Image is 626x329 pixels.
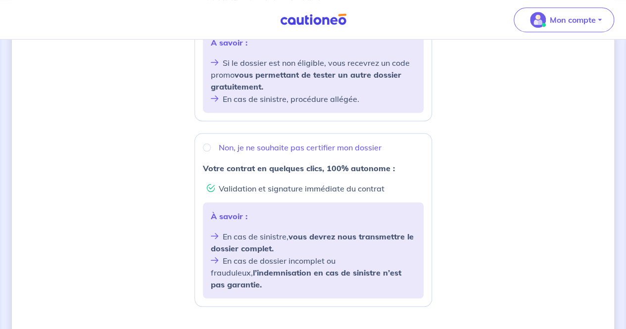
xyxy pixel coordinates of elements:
[530,12,546,28] img: illu_account_valid_menu.svg
[211,211,247,221] strong: À savoir :
[276,13,350,26] img: Cautioneo
[211,93,416,105] li: En cas de sinistre, procédure allégée.
[211,70,401,92] strong: vous permettant de tester un autre dossier gratuitement.
[211,232,414,253] strong: vous devrez nous transmettre le dossier complet.
[219,141,382,153] p: Non, je ne souhaite pas certifier mon dossier
[207,182,424,194] li: Validation et signature immédiate du contrat
[211,230,416,254] li: En cas de sinistre,
[550,14,596,26] p: Mon compte
[211,56,416,93] li: Si le dossier est non éligible, vous recevrez un code promo
[203,163,395,173] strong: Votre contrat en quelques clics, 100% autonome :
[211,254,416,290] li: En cas de dossier incomplet ou frauduleux,
[211,38,247,47] strong: À savoir :
[514,7,614,32] button: illu_account_valid_menu.svgMon compte
[211,268,401,289] strong: l’indemnisation en cas de sinistre n’est pas garantie.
